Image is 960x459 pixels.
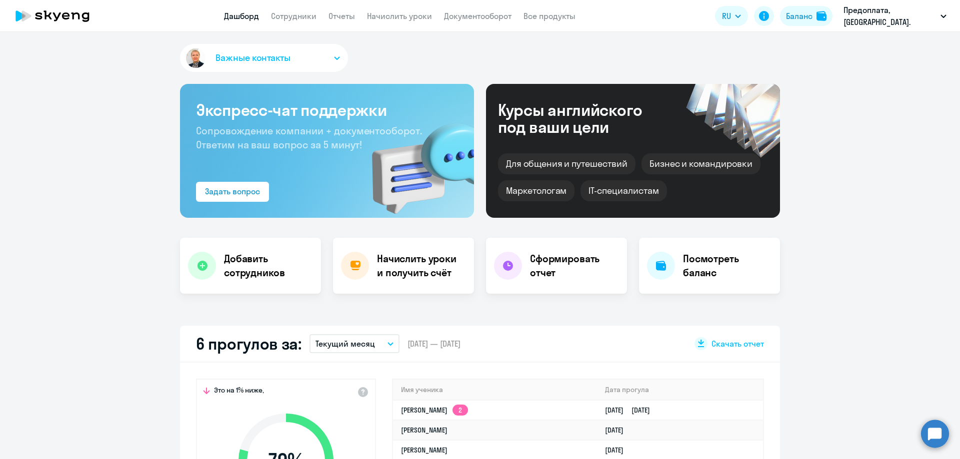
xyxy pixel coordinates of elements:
div: IT-специалистам [580,180,666,201]
th: Дата прогула [597,380,763,400]
h4: Сформировать отчет [530,252,619,280]
div: Маркетологам [498,180,574,201]
img: balance [816,11,826,21]
h4: Добавить сотрудников [224,252,313,280]
a: Отчеты [328,11,355,21]
a: Начислить уроки [367,11,432,21]
button: RU [715,6,748,26]
h2: 6 прогулов за: [196,334,301,354]
button: Важные контакты [180,44,348,72]
app-skyeng-badge: 2 [452,405,468,416]
a: [DATE] [605,426,631,435]
a: [DATE] [605,446,631,455]
h4: Посмотреть баланс [683,252,772,280]
span: Скачать отчет [711,338,764,349]
span: Важные контакты [215,51,290,64]
p: Текущий месяц [315,338,375,350]
div: Баланс [786,10,812,22]
a: Все продукты [523,11,575,21]
span: Сопровождение компании + документооборот. Ответим на ваш вопрос за 5 минут! [196,124,422,151]
img: avatar [184,46,207,70]
button: Текущий месяц [309,334,399,353]
div: Задать вопрос [205,185,260,197]
a: Документооборот [444,11,511,21]
button: Предоплата, [GEOGRAPHIC_DATA]. ПРОЕКТНАЯ ЛОГИСТИКА, ООО [838,4,951,28]
div: Курсы английского под ваши цели [498,101,669,135]
button: Задать вопрос [196,182,269,202]
a: [DATE][DATE] [605,406,658,415]
img: bg-img [357,105,474,218]
p: Предоплата, [GEOGRAPHIC_DATA]. ПРОЕКТНАЯ ЛОГИСТИКА, ООО [843,4,936,28]
div: Бизнес и командировки [641,153,760,174]
a: Сотрудники [271,11,316,21]
a: [PERSON_NAME] [401,446,447,455]
th: Имя ученика [393,380,597,400]
span: RU [722,10,731,22]
span: Это на 1% ниже, [214,386,264,398]
a: Дашборд [224,11,259,21]
h4: Начислить уроки и получить счёт [377,252,464,280]
button: Балансbalance [780,6,832,26]
div: Для общения и путешествий [498,153,635,174]
a: [PERSON_NAME]2 [401,406,468,415]
h3: Экспресс-чат поддержки [196,100,458,120]
a: [PERSON_NAME] [401,426,447,435]
span: [DATE] — [DATE] [407,338,460,349]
